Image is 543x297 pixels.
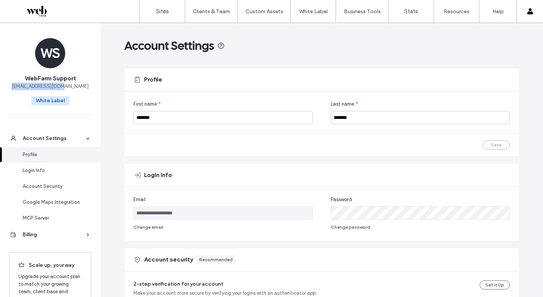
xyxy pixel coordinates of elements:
[133,223,163,232] button: Change email
[480,280,510,289] button: Set it Up
[443,8,469,15] label: Resources
[23,214,84,222] div: MCP Server
[331,196,352,203] span: Password
[331,223,370,232] button: Change password
[25,74,75,83] span: WebFarm Support
[144,75,162,84] span: Profile
[124,38,214,53] span: Account Settings
[404,8,418,15] label: Stats
[133,111,313,124] input: First name
[23,231,84,239] div: Billing
[23,135,84,142] div: Account Settings
[133,281,223,287] span: 2-step verification for your account
[156,8,169,15] label: Sites
[31,96,69,105] span: White Label
[12,83,89,90] span: [EMAIL_ADDRESS][DOMAIN_NAME]
[133,289,317,297] span: Make your account more secure by verifying your logins with an authenticator app.
[193,8,230,15] label: Clients & Team
[331,206,510,220] input: Password
[23,167,84,174] div: Login Info
[23,151,84,159] div: Profile
[133,206,313,220] input: Email
[18,262,82,270] span: Scale up, your way
[144,171,172,179] span: Login Info
[23,199,84,206] div: Google Maps Integration
[23,183,84,190] div: Account Security
[199,256,233,263] div: Recommended
[133,196,146,203] span: Email
[344,8,381,15] label: Business Tools
[133,100,157,108] span: First name
[331,100,354,108] span: Last name
[492,8,504,15] label: Help
[245,8,283,15] label: Custom Assets
[144,255,193,264] span: Account security
[331,111,510,124] input: Last name
[17,5,33,12] span: Help
[299,8,328,15] label: White Label
[35,38,65,68] div: WS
